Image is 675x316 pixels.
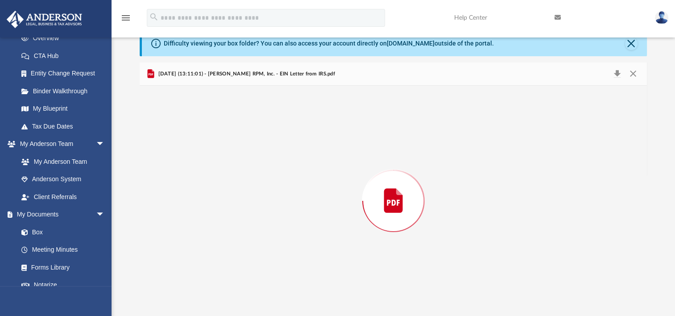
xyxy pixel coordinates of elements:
[12,82,118,100] a: Binder Walkthrough
[12,258,109,276] a: Forms Library
[4,11,85,28] img: Anderson Advisors Platinum Portal
[12,223,109,241] a: Box
[12,188,114,206] a: Client Referrals
[12,276,114,294] a: Notarize
[96,135,114,154] span: arrow_drop_down
[387,40,435,47] a: [DOMAIN_NAME]
[12,153,109,170] a: My Anderson Team
[12,241,114,259] a: Meeting Minutes
[6,135,114,153] a: My Anderson Teamarrow_drop_down
[609,68,625,80] button: Download
[12,117,118,135] a: Tax Due Dates
[12,170,114,188] a: Anderson System
[625,68,641,80] button: Close
[120,17,131,23] a: menu
[149,12,159,22] i: search
[12,100,114,118] a: My Blueprint
[625,37,638,50] button: Close
[164,39,494,48] div: Difficulty viewing your box folder? You can also access your account directly on outside of the p...
[12,65,118,83] a: Entity Change Request
[96,206,114,224] span: arrow_drop_down
[12,29,118,47] a: Overview
[12,47,118,65] a: CTA Hub
[6,206,114,224] a: My Documentsarrow_drop_down
[655,11,668,24] img: User Pic
[120,12,131,23] i: menu
[156,70,335,78] span: [DATE] (13:11:01) - [PERSON_NAME] RPM, Inc. - EIN Letter from IRS.pdf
